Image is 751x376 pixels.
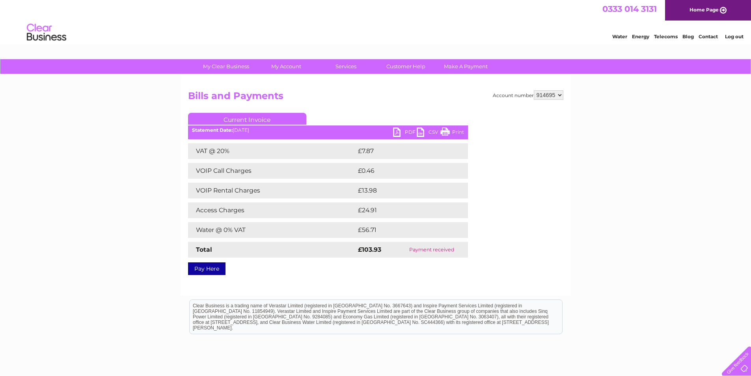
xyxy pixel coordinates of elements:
a: Log out [725,34,744,39]
a: Customer Help [373,59,438,74]
div: Account number [493,90,563,100]
td: £7.87 [356,143,449,159]
a: My Clear Business [194,59,259,74]
a: PDF [393,127,417,139]
b: Statement Date: [192,127,233,133]
a: CSV [417,127,440,139]
a: Water [612,34,627,39]
div: Clear Business is a trading name of Verastar Limited (registered in [GEOGRAPHIC_DATA] No. 3667643... [190,4,562,38]
td: VOIP Call Charges [188,163,356,179]
a: 0333 014 3131 [602,4,657,14]
td: Payment received [396,242,468,258]
a: Blog [682,34,694,39]
td: Water @ 0% VAT [188,222,356,238]
a: Make A Payment [433,59,498,74]
strong: Total [196,246,212,253]
td: £24.91 [356,202,451,218]
div: [DATE] [188,127,468,133]
a: Energy [632,34,649,39]
a: Current Invoice [188,113,306,125]
td: £0.46 [356,163,450,179]
a: My Account [253,59,319,74]
td: VOIP Rental Charges [188,183,356,198]
h2: Bills and Payments [188,90,563,105]
a: Contact [699,34,718,39]
a: Services [313,59,378,74]
td: VAT @ 20% [188,143,356,159]
td: Access Charges [188,202,356,218]
a: Telecoms [654,34,678,39]
a: Print [440,127,464,139]
td: £56.71 [356,222,451,238]
strong: £103.93 [358,246,381,253]
img: logo.png [26,21,67,45]
a: Pay Here [188,262,225,275]
td: £13.98 [356,183,451,198]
